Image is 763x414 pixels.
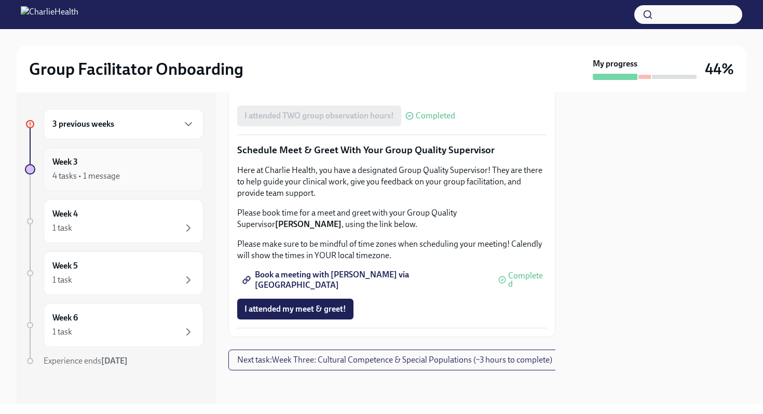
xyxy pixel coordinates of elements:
h2: Group Facilitator Onboarding [29,59,243,79]
span: Completed [508,272,547,288]
div: 3 previous weeks [44,109,203,139]
a: Week 34 tasks • 1 message [25,148,203,191]
span: Next task : Week Three: Cultural Competence & Special Populations (~3 hours to complete) [237,355,552,365]
p: Here at Charlie Health, you have a designated Group Quality Supervisor! They are there to help gu... [237,165,547,199]
a: Week 61 task [25,303,203,347]
a: Week 41 task [25,199,203,243]
span: Book a meeting with [PERSON_NAME] via [GEOGRAPHIC_DATA] [244,275,487,285]
img: CharlieHealth [21,6,78,23]
h6: 3 previous weeks [52,118,114,130]
strong: My progress [593,58,637,70]
a: Book a meeting with [PERSON_NAME] via [GEOGRAPHIC_DATA] [237,270,494,290]
div: 1 task [52,274,72,286]
p: Please make sure to be mindful of time zones when scheduling your meeting! Calendly will show the... [237,238,547,261]
h6: Week 6 [52,312,78,324]
div: 1 task [52,222,72,234]
h3: 44% [705,60,734,78]
a: Week 51 task [25,251,203,295]
strong: [PERSON_NAME] [275,219,342,229]
button: I attended my meet & greet! [237,299,353,319]
span: I attended my meet & greet! [244,304,346,314]
p: Schedule Meet & Greet With Your Group Quality Supervisor [237,143,547,157]
strong: [DATE] [101,356,128,366]
p: Please book time for a meet and greet with your Group Quality Supervisor , using the link below. [237,207,547,230]
h6: Week 4 [52,208,78,220]
div: 1 task [52,326,72,338]
h6: Week 5 [52,260,78,272]
span: Completed [416,112,455,120]
div: 4 tasks • 1 message [52,170,120,182]
span: Experience ends [44,356,128,366]
h6: Week 3 [52,156,78,168]
button: Next task:Week Three: Cultural Competence & Special Populations (~3 hours to complete) [228,350,561,370]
